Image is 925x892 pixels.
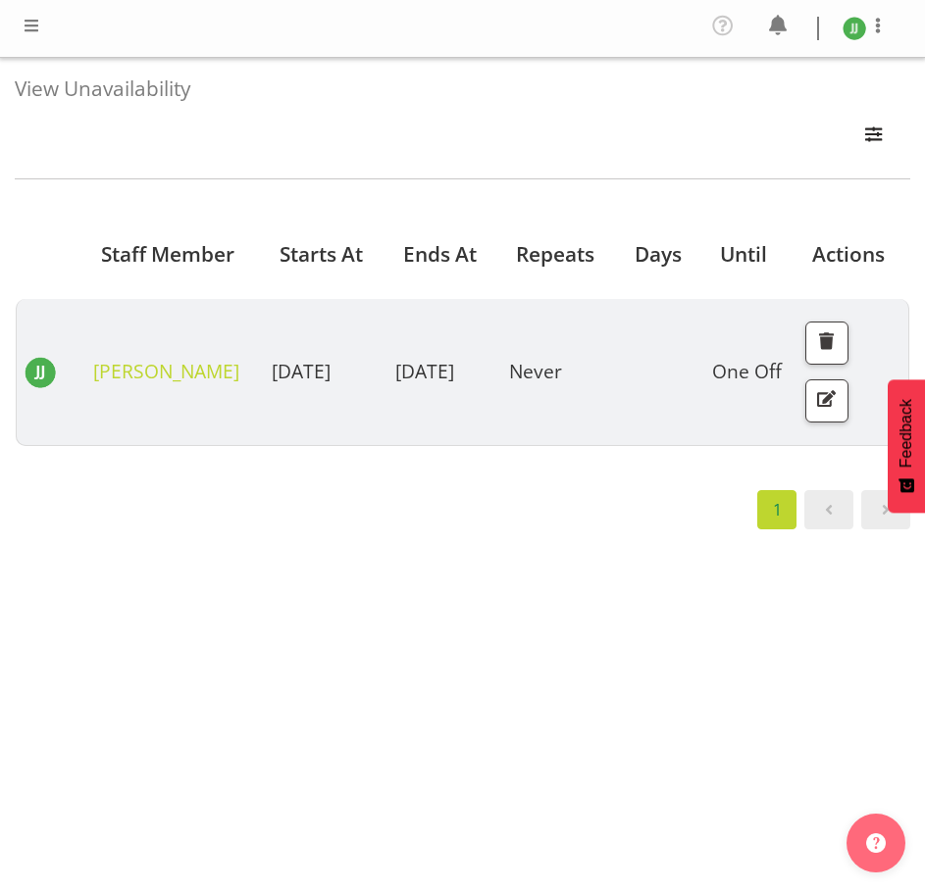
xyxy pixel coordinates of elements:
[805,379,848,422] button: Edit Unavailability
[843,17,866,40] img: joshua-joel11891.jpg
[866,833,886,853] img: help-xxl-2.png
[853,116,895,159] button: Filter Employees
[395,358,454,384] span: [DATE]
[101,239,249,270] div: Staff Member
[93,358,239,384] a: [PERSON_NAME]
[272,358,331,384] span: [DATE]
[516,239,604,270] div: Repeats
[280,239,373,270] div: Starts At
[812,239,894,270] div: Actions
[25,357,56,388] img: joshua-joel11891.jpg
[15,77,895,100] h4: View Unavailability
[509,358,562,384] span: Never
[898,399,915,468] span: Feedback
[635,239,689,270] div: Days
[403,239,486,270] div: Ends At
[720,239,782,270] div: Until
[805,322,848,365] button: Delete Unavailability
[888,379,925,513] button: Feedback - Show survey
[712,358,782,384] span: One Off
